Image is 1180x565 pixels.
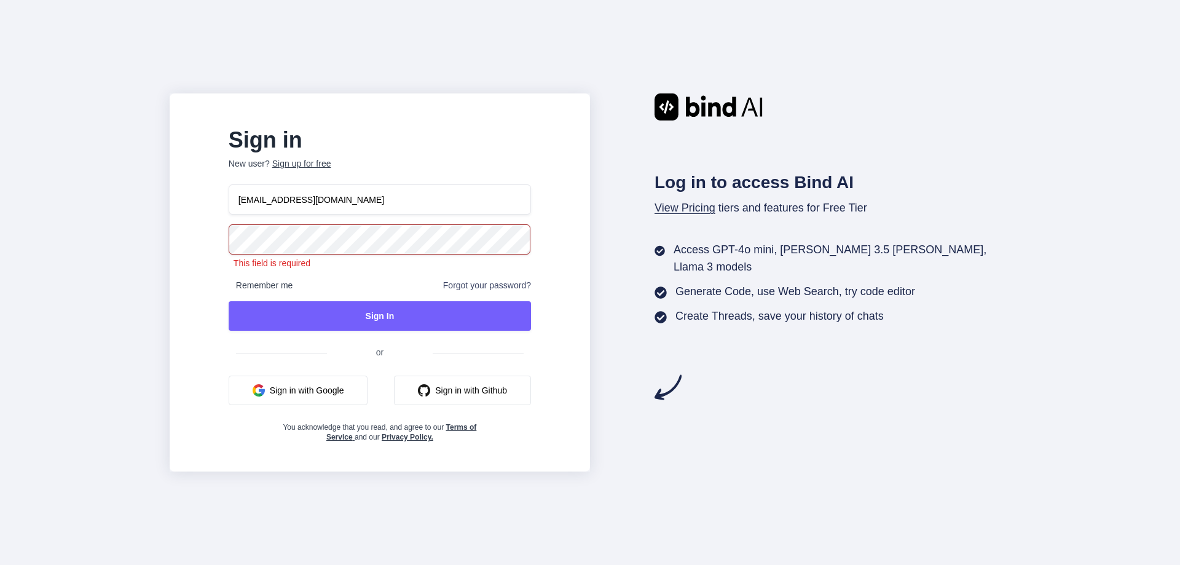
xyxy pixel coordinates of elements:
p: This field is required [229,257,531,269]
p: Access GPT-4o mini, [PERSON_NAME] 3.5 [PERSON_NAME], Llama 3 models [674,241,1010,275]
span: View Pricing [655,202,715,214]
h2: Log in to access Bind AI [655,170,1010,196]
input: Login or Email [229,184,531,215]
p: Create Threads, save your history of chats [675,307,884,325]
span: Remember me [229,279,293,291]
img: github [418,384,430,397]
img: google [253,384,265,397]
div: You acknowledge that you read, and agree to our and our [279,415,481,442]
p: New user? [229,157,531,184]
img: arrow [655,374,682,401]
h2: Sign in [229,130,531,150]
p: Generate Code, use Web Search, try code editor [675,283,915,300]
span: Forgot your password? [443,279,531,291]
button: Sign In [229,301,531,331]
span: or [327,338,433,367]
div: Sign up for free [272,157,331,170]
img: Bind AI logo [655,93,763,121]
button: Sign in with Github [394,376,531,405]
p: tiers and features for Free Tier [655,199,1010,216]
button: Sign in with Google [229,376,368,405]
a: Privacy Policy. [382,433,433,441]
